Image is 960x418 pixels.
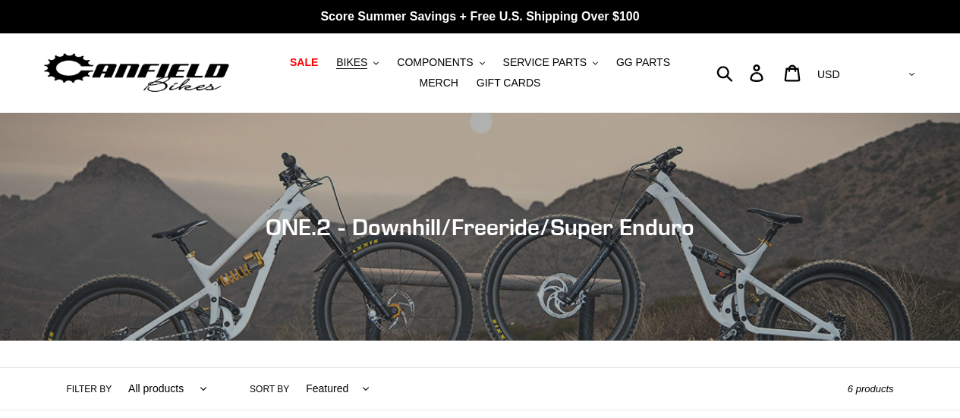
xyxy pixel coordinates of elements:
[67,382,112,396] label: Filter by
[496,52,606,73] button: SERVICE PARTS
[609,52,678,73] a: GG PARTS
[42,49,231,97] img: Canfield Bikes
[250,382,289,396] label: Sort by
[412,73,466,93] a: MERCH
[336,56,367,69] span: BIKES
[503,56,587,69] span: SERVICE PARTS
[616,56,670,69] span: GG PARTS
[266,213,694,240] span: ONE.2 - Downhill/Freeride/Super Enduro
[469,73,549,93] a: GIFT CARDS
[282,52,326,73] a: SALE
[477,77,541,90] span: GIFT CARDS
[397,56,473,69] span: COMPONENTS
[848,383,894,394] span: 6 products
[389,52,492,73] button: COMPONENTS
[329,52,386,73] button: BIKES
[420,77,458,90] span: MERCH
[290,56,318,69] span: SALE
